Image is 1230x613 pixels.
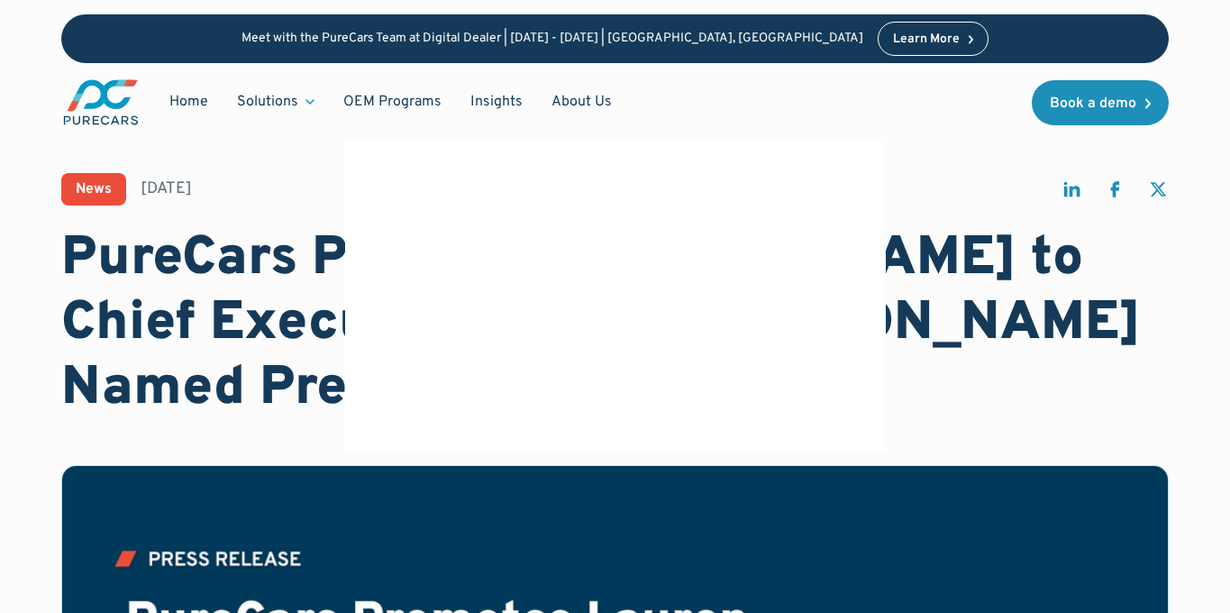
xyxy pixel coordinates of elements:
a: OEM Programs [329,85,456,119]
div: News [76,182,112,197]
a: Insights [456,85,537,119]
div: [DATE] [141,178,192,200]
a: share on facebook [1104,178,1125,208]
a: Learn More [878,22,989,56]
a: Home [155,85,223,119]
div: Book a demo [1050,96,1136,111]
div: Solutions [237,92,298,112]
a: Book a demo [1032,80,1169,125]
h1: PureCars Promotes [PERSON_NAME] to Chief Executive Officer; [PERSON_NAME] Named President [61,227,1169,422]
a: About Us [537,85,626,119]
a: share on linkedin [1061,178,1082,208]
div: Solutions [223,85,329,119]
img: purecars logo [61,78,141,127]
div: Learn More [893,33,960,46]
p: Meet with the PureCars Team at Digital Dealer | [DATE] - [DATE] | [GEOGRAPHIC_DATA], [GEOGRAPHIC_... [241,32,863,47]
a: main [61,78,141,127]
a: share on twitter [1147,178,1169,208]
img: blank image [345,90,886,451]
